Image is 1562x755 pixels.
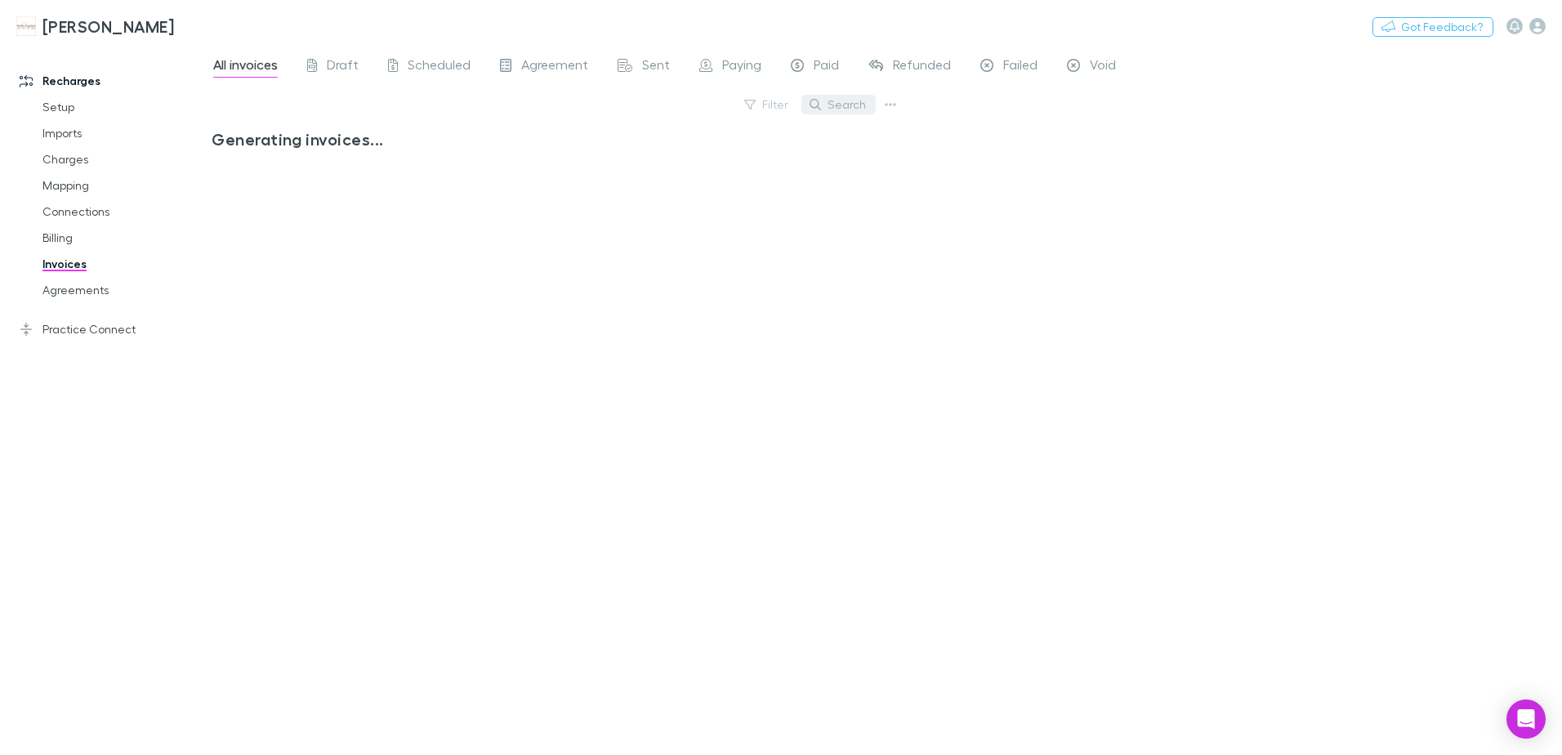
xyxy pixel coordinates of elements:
span: Paying [722,56,761,78]
a: Invoices [26,251,221,277]
span: Draft [327,56,359,78]
a: Agreements [26,277,221,303]
span: Scheduled [408,56,471,78]
button: Got Feedback? [1372,17,1493,37]
a: Setup [26,94,221,120]
div: Open Intercom Messenger [1506,699,1546,739]
span: Paid [814,56,839,78]
span: All invoices [213,56,278,78]
button: Search [801,95,876,114]
img: Hales Douglass's Logo [16,16,36,36]
a: Connections [26,199,221,225]
a: Practice Connect [3,316,221,342]
button: Filter [736,95,798,114]
a: Billing [26,225,221,251]
a: Recharges [3,68,221,94]
span: Sent [642,56,670,78]
span: Void [1090,56,1116,78]
a: [PERSON_NAME] [7,7,184,46]
span: Refunded [893,56,951,78]
h3: Generating invoices... [212,129,889,149]
span: Failed [1003,56,1038,78]
a: Imports [26,120,221,146]
a: Mapping [26,172,221,199]
a: Charges [26,146,221,172]
h3: [PERSON_NAME] [42,16,174,36]
span: Agreement [521,56,588,78]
